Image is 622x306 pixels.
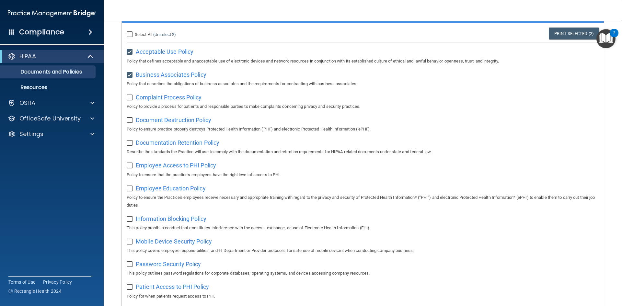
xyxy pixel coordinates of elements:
[136,48,193,55] span: Acceptable Use Policy
[127,292,599,300] p: Policy for when patients request access to PHI.
[4,69,93,75] p: Documents and Policies
[136,283,209,290] span: Patient Access to PHI Policy
[8,115,94,122] a: OfficeSafe University
[136,139,219,146] span: Documentation Retention Policy
[596,29,616,48] button: Open Resource Center, 2 new notifications
[8,52,94,60] a: HIPAA
[136,162,216,169] span: Employee Access to PHI Policy
[19,28,64,37] h4: Compliance
[136,185,206,192] span: Employee Education Policy
[127,269,599,277] p: This policy outlines password regulations for corporate databases, operating systems, and devices...
[19,130,43,138] p: Settings
[127,57,599,65] p: Policy that defines acceptable and unacceptable use of electronic devices and network resources i...
[613,33,615,41] div: 2
[136,261,201,267] span: Password Security Policy
[549,28,599,40] a: Print Selected (2)
[8,279,35,285] a: Terms of Use
[4,84,93,91] p: Resources
[136,71,206,78] span: Business Associates Policy
[8,7,96,20] img: PMB logo
[127,80,599,88] p: Policy that describes the obligations of business associates and the requirements for contracting...
[8,99,94,107] a: OSHA
[127,125,599,133] p: Policy to ensure practice properly destroys Protected Health Information ('PHI') and electronic P...
[8,288,62,294] span: Ⓒ Rectangle Health 2024
[127,171,599,179] p: Policy to ensure that the practice's employees have the right level of access to PHI.
[135,32,152,37] span: Select All
[127,224,599,232] p: This policy prohibits conduct that constitutes interference with the access, exchange, or use of ...
[136,94,202,101] span: Complaint Process Policy
[127,148,599,156] p: Describe the standards the Practice will use to comply with the documentation and retention requi...
[19,99,36,107] p: OSHA
[19,52,36,60] p: HIPAA
[136,238,212,245] span: Mobile Device Security Policy
[8,130,94,138] a: Settings
[19,115,81,122] p: OfficeSafe University
[127,103,599,110] p: Policy to provide a process for patients and responsible parties to make complaints concerning pr...
[127,32,134,37] input: Select All (Unselect 2)
[43,279,72,285] a: Privacy Policy
[136,215,206,222] span: Information Blocking Policy
[153,32,176,37] a: (Unselect 2)
[127,247,599,255] p: This policy covers employee responsibilities, and IT Department or Provider protocols, for safe u...
[127,194,599,209] p: Policy to ensure the Practice's employees receive necessary and appropriate training with regard ...
[136,117,211,123] span: Document Destruction Policy
[510,260,614,286] iframe: Drift Widget Chat Controller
